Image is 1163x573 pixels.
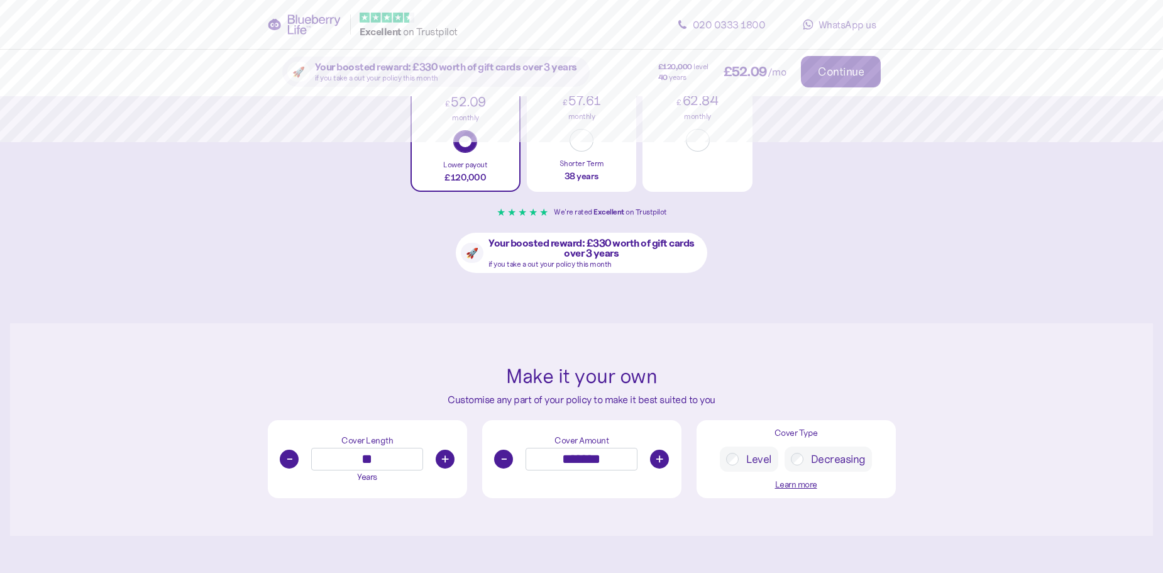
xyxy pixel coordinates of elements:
span: Excellent ️ [360,25,403,38]
button: + [650,450,669,469]
div: Cover Length [341,434,393,448]
span: Your boosted reward: £330 worth of gift cards over 3 years [488,238,695,258]
div: 62.84 [642,91,752,111]
div: Make it your own [448,361,715,392]
div: monthly [642,111,752,123]
span: level [693,63,708,70]
button: + [436,450,455,469]
span: £ 120,000 [658,63,692,70]
label: Decreasing [803,453,866,465]
span: £ [445,99,450,108]
span: 🚀 [292,67,305,77]
button: - [494,450,513,469]
div: We're rated on Trustpilot [554,206,667,218]
div: Shorter Term [527,158,637,170]
span: if you take a out your policy this month [315,73,438,82]
span: 🚀 [466,248,478,258]
span: 020 0333 1800 [693,18,766,31]
div: Cover Type [774,426,818,440]
span: 40 [658,74,668,81]
span: WhatsApp us [819,18,876,31]
span: £ [676,97,681,107]
div: Cover Amount [554,434,609,448]
div: monthly [527,111,637,123]
span: Excellent [593,207,624,216]
a: 020 0333 1800 [664,12,778,37]
button: - [280,450,299,469]
span: on Trustpilot [403,25,458,38]
div: monthly [412,112,519,124]
span: /mo [768,67,786,77]
div: ★ ★ ★ ★ ★ [497,204,548,220]
div: 38 years [527,169,637,183]
div: Years [357,470,377,484]
div: Continue [818,66,864,77]
span: £ [563,97,568,107]
div: Customise any part of your policy to make it best suited to you [448,392,715,408]
button: Continue [801,56,881,87]
div: 52.09 [412,92,519,113]
div: £120,000 [412,170,519,184]
a: WhatsApp us [783,12,896,37]
span: Your boosted reward: £330 worth of gift cards over 3 years [315,62,577,72]
span: if you take a out your policy this month [488,259,612,269]
span: years [669,74,686,81]
div: 57.61 [527,91,637,111]
div: Lower payout [412,159,519,171]
label: Level [739,453,772,465]
span: £ 52.09 [724,65,768,79]
button: Learn more [775,478,817,492]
